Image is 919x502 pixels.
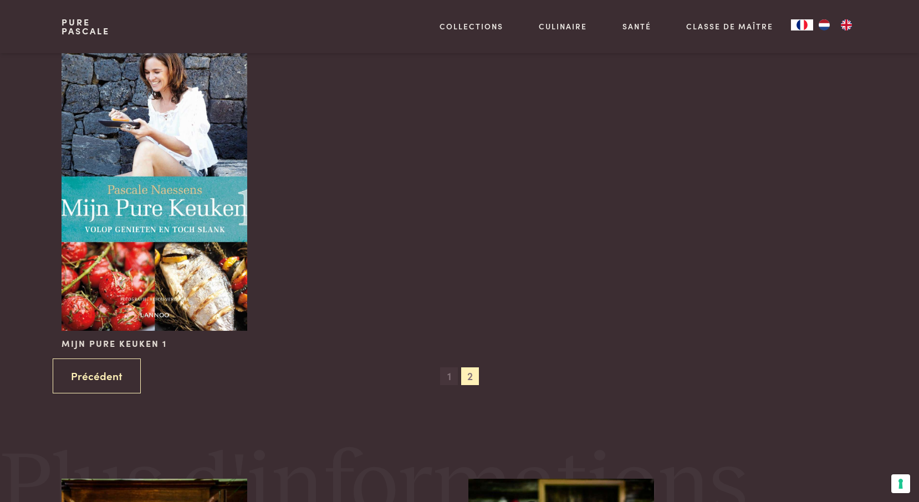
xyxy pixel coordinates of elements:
[440,21,503,32] a: Collections
[62,18,110,35] a: PurePascale
[461,367,479,385] span: 2
[791,19,857,30] aside: Language selected: Français
[686,21,773,32] a: Classe de maître
[813,19,857,30] ul: Language list
[62,337,167,350] span: Mijn Pure Keuken 1
[539,21,587,32] a: Culinaire
[835,19,857,30] a: EN
[622,21,651,32] a: Santé
[62,52,247,350] a: Ma cuisine pure 1 Mijn Pure Keuken 1
[891,474,910,493] button: Vos préférences en matière de consentement pour les technologies de suivi
[440,367,458,385] span: 1
[791,19,813,30] a: FR
[813,19,835,30] a: NL
[53,358,141,393] a: Précédent
[62,52,247,331] img: Ma cuisine pure 1
[791,19,813,30] div: Language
